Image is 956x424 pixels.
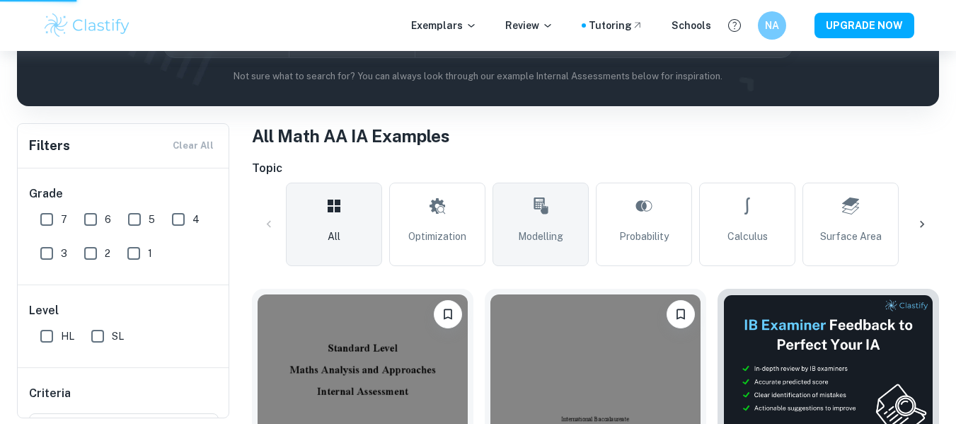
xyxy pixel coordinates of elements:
h6: NA [764,18,780,33]
button: NA [758,11,786,40]
span: Probability [619,229,669,244]
button: UPGRADE NOW [814,13,914,38]
span: SL [112,328,124,344]
span: 6 [105,212,111,227]
span: 2 [105,246,110,261]
button: Bookmark [434,300,462,328]
button: Help and Feedback [722,13,747,38]
span: Modelling [518,229,563,244]
a: Tutoring [589,18,643,33]
span: Surface Area [820,229,882,244]
span: Calculus [727,229,768,244]
span: All [328,229,340,244]
span: 7 [61,212,67,227]
a: Schools [672,18,711,33]
h1: All Math AA IA Examples [252,123,939,149]
span: Optimization [408,229,466,244]
p: Review [505,18,553,33]
button: Bookmark [667,300,695,328]
p: Exemplars [411,18,477,33]
span: HL [61,328,74,344]
h6: Level [29,302,219,319]
h6: Filters [29,136,70,156]
h6: Criteria [29,385,71,402]
p: Not sure what to search for? You can always look through our example Internal Assessments below f... [28,69,928,84]
span: 3 [61,246,67,261]
span: 1 [148,246,152,261]
h6: Topic [252,160,939,177]
h6: Grade [29,185,219,202]
span: 4 [192,212,200,227]
img: Clastify logo [42,11,132,40]
span: 5 [149,212,155,227]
